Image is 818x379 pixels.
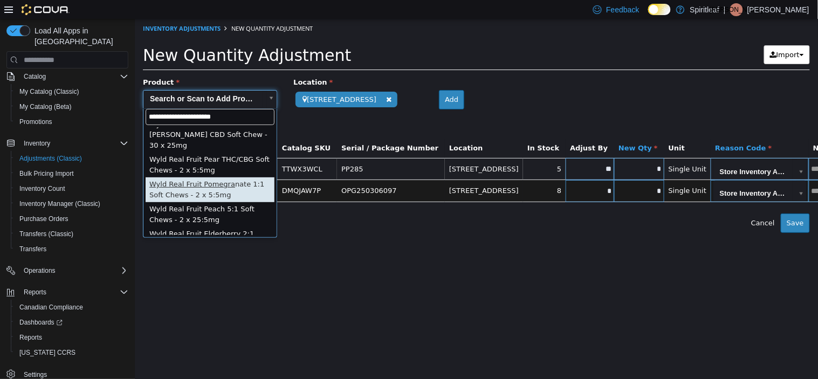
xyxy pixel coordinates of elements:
[15,167,78,180] a: Bulk Pricing Import
[15,316,128,329] span: Dashboards
[15,115,128,128] span: Promotions
[19,70,50,83] button: Catalog
[11,99,133,114] button: My Catalog (Beta)
[19,303,83,312] span: Canadian Compliance
[19,154,82,163] span: Adjustments (Classic)
[15,152,86,165] a: Adjustments (Classic)
[11,196,133,211] button: Inventory Manager (Classic)
[19,70,128,83] span: Catalog
[19,118,52,126] span: Promotions
[19,137,128,150] span: Inventory
[15,228,78,240] a: Transfers (Classic)
[19,264,128,277] span: Operations
[19,199,100,208] span: Inventory Manager (Classic)
[19,215,68,223] span: Purchase Orders
[11,166,133,181] button: Bulk Pricing Import
[15,152,128,165] span: Adjustments (Classic)
[11,315,133,330] a: Dashboards
[15,212,73,225] a: Purchase Orders
[19,264,60,277] button: Operations
[11,181,133,196] button: Inventory Count
[15,301,87,314] a: Canadian Compliance
[24,370,47,379] span: Settings
[606,4,639,15] span: Feedback
[690,3,719,16] p: Spiritleaf
[19,87,79,96] span: My Catalog (Classic)
[11,99,140,134] div: Wyld Real Fruit Mixed [PERSON_NAME] CBD Soft Chew - 30 x 25mg
[648,4,671,15] input: Dark Mode
[24,266,56,275] span: Operations
[15,301,128,314] span: Canadian Compliance
[15,243,128,256] span: Transfers
[11,330,133,345] button: Reports
[710,3,764,16] span: [PERSON_NAME]
[15,85,84,98] a: My Catalog (Classic)
[24,72,46,81] span: Catalog
[15,182,128,195] span: Inventory Count
[15,346,128,359] span: Washington CCRS
[19,286,51,299] button: Reports
[19,333,42,342] span: Reports
[15,197,128,210] span: Inventory Manager (Classic)
[30,25,128,47] span: Load All Apps in [GEOGRAPHIC_DATA]
[2,285,133,300] button: Reports
[15,100,128,113] span: My Catalog (Beta)
[2,263,133,278] button: Operations
[19,184,65,193] span: Inventory Count
[11,114,133,129] button: Promotions
[24,288,46,297] span: Reports
[15,212,128,225] span: Purchase Orders
[11,300,133,315] button: Canadian Compliance
[15,331,128,344] span: Reports
[648,15,649,16] span: Dark Mode
[15,243,51,256] a: Transfers
[11,226,133,242] button: Transfers (Classic)
[15,228,128,240] span: Transfers (Classic)
[15,346,80,359] a: [US_STATE] CCRS
[730,3,743,16] div: Jordan A
[19,286,128,299] span: Reports
[11,208,140,233] div: Wyld Real Fruit Elderberry 2:1 CBN Soft Chews - 2 x 5mg
[15,182,70,195] a: Inventory Count
[11,84,133,99] button: My Catalog (Classic)
[15,316,67,329] a: Dashboards
[15,161,100,169] span: Wyld Real Fruit Pomegra
[15,197,105,210] a: Inventory Manager (Classic)
[15,331,46,344] a: Reports
[15,115,57,128] a: Promotions
[11,134,140,159] div: Wyld Real Fruit Pear THC/CBG Soft Chews - 2 x 5:5mg
[19,169,74,178] span: Bulk Pricing Import
[11,183,140,208] div: Wyld Real Fruit Peach 5:1 Soft Chews - 2 x 25:5mg
[2,136,133,151] button: Inventory
[19,348,75,357] span: [US_STATE] CCRS
[11,242,133,257] button: Transfers
[11,151,133,166] button: Adjustments (Classic)
[19,318,63,327] span: Dashboards
[11,159,140,183] div: nate 1:1 Soft Chews - 2 x 5:5mg
[19,230,73,238] span: Transfers (Classic)
[15,167,128,180] span: Bulk Pricing Import
[22,4,70,15] img: Cova
[15,85,128,98] span: My Catalog (Classic)
[19,102,72,111] span: My Catalog (Beta)
[2,69,133,84] button: Catalog
[19,245,46,253] span: Transfers
[15,100,76,113] a: My Catalog (Beta)
[11,211,133,226] button: Purchase Orders
[19,137,54,150] button: Inventory
[11,345,133,360] button: [US_STATE] CCRS
[24,139,50,148] span: Inventory
[747,3,809,16] p: [PERSON_NAME]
